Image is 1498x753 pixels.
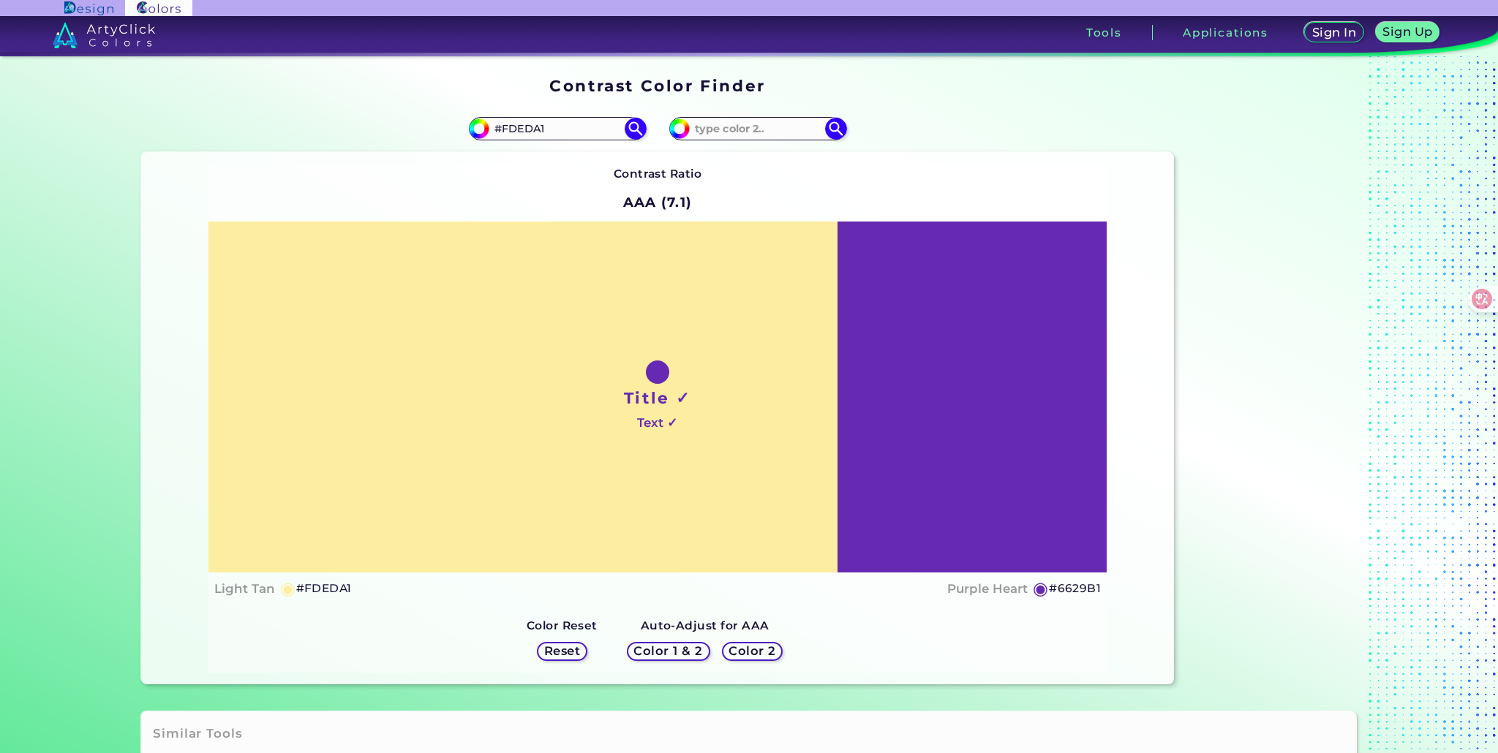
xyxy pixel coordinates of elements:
[1385,26,1430,37] h5: Sign Up
[153,725,242,743] h3: Similar Tools
[624,387,691,409] h1: Title ✓
[1049,579,1101,598] h5: #6629B1
[825,118,847,140] img: icon search
[625,118,647,140] img: icon search
[641,618,769,632] strong: Auto-Adjust for AAA
[1307,23,1361,42] a: Sign In
[53,22,156,48] img: logo_artyclick_colors_white.svg
[637,646,700,656] h5: Color 1 & 2
[549,75,765,97] h1: Contrast Color Finder
[296,579,352,598] h5: #FDEDA1
[1033,580,1049,597] h5: ◉
[614,167,702,181] strong: Contrast Ratio
[1183,27,1268,38] h3: Applications
[214,578,275,599] h4: Light Tan
[1314,27,1354,38] h5: Sign In
[1379,23,1437,42] a: Sign Up
[616,186,699,219] h2: AAA (7.1)
[690,119,826,139] input: type color 2..
[64,1,113,15] img: ArtyClick Design logo
[947,578,1028,599] h4: Purple Heart
[527,618,598,632] strong: Color Reset
[280,580,296,597] h5: ◉
[637,412,677,434] h4: Text ✓
[1086,27,1122,38] h3: Tools
[731,646,774,656] h5: Color 2
[546,646,579,656] h5: Reset
[489,119,625,139] input: type color 1..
